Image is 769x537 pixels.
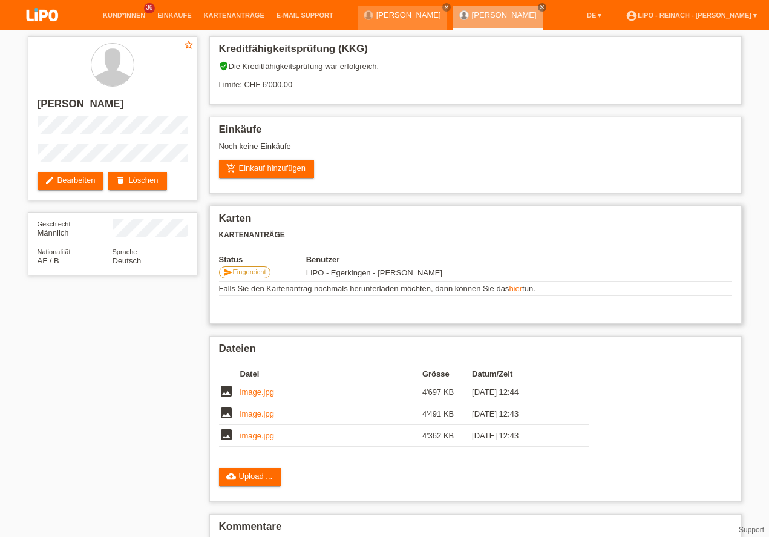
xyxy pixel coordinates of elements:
i: image [219,427,234,442]
i: edit [45,176,54,185]
th: Benutzer [306,255,511,264]
div: Männlich [38,219,113,237]
span: Deutsch [113,256,142,265]
h3: Kartenanträge [219,231,732,240]
a: cloud_uploadUpload ... [219,468,281,486]
a: hier [509,284,522,293]
a: Support [739,525,764,534]
a: image.jpg [240,409,274,418]
i: close [443,4,450,10]
td: 4'362 KB [422,425,472,447]
a: E-Mail Support [270,12,339,19]
th: Grösse [422,367,472,381]
h2: Kreditfähigkeitsprüfung (KKG) [219,43,732,61]
a: DE ▾ [581,12,607,19]
a: Kartenanträge [198,12,270,19]
span: 36 [144,3,155,13]
a: [PERSON_NAME] [376,10,441,19]
h2: Einkäufe [219,124,732,142]
a: account_circleLIPO - Reinach - [PERSON_NAME] ▾ [620,12,763,19]
i: verified_user [219,61,229,71]
i: star_border [183,39,194,50]
td: [DATE] 12:43 [472,403,571,425]
a: [PERSON_NAME] [472,10,537,19]
a: editBearbeiten [38,172,104,190]
td: 4'491 KB [422,403,472,425]
i: delete [116,176,125,185]
th: Datum/Zeit [472,367,571,381]
i: account_circle [626,10,638,22]
h2: [PERSON_NAME] [38,98,188,116]
i: image [219,406,234,420]
i: cloud_upload [226,472,236,481]
a: close [442,3,451,12]
th: Datei [240,367,422,381]
h2: Dateien [219,343,732,361]
span: Afghanistan / B / 09.06.2016 [38,256,59,265]
a: image.jpg [240,387,274,397]
h2: Karten [219,212,732,231]
i: add_shopping_cart [226,163,236,173]
a: Kund*innen [97,12,151,19]
i: close [539,4,545,10]
a: star_border [183,39,194,52]
div: Noch keine Einkäufe [219,142,732,160]
td: [DATE] 12:44 [472,381,571,403]
span: 05.09.2025 [306,268,442,277]
i: send [223,268,233,277]
div: Die Kreditfähigkeitsprüfung war erfolgreich. Limite: CHF 6'000.00 [219,61,732,98]
a: image.jpg [240,431,274,440]
td: Falls Sie den Kartenantrag nochmals herunterladen möchten, dann können Sie das tun. [219,282,732,296]
span: Eingereicht [233,268,266,275]
i: image [219,384,234,398]
a: close [538,3,546,12]
a: add_shopping_cartEinkauf hinzufügen [219,160,315,178]
th: Status [219,255,306,264]
a: Einkäufe [151,12,197,19]
a: deleteLöschen [108,172,166,190]
td: 4'697 KB [422,381,472,403]
a: LIPO pay [12,25,73,34]
span: Nationalität [38,248,71,255]
span: Geschlecht [38,220,71,228]
span: Sprache [113,248,137,255]
td: [DATE] 12:43 [472,425,571,447]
